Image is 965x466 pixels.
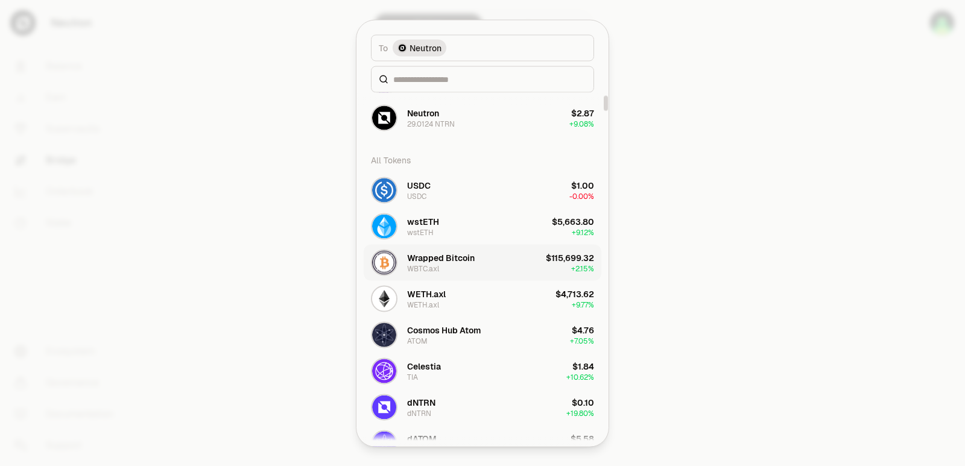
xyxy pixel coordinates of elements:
[571,179,594,191] div: $1.00
[572,396,594,408] div: $0.10
[364,244,601,280] button: WBTC.axl LogoWrapped BitcoinWBTC.axl$115,699.32+2.15%
[364,316,601,353] button: ATOM LogoCosmos Hub AtomATOM$4.76+7.05%
[407,215,439,227] div: wstETH
[407,119,455,128] div: 29.0124 NTRN
[407,179,431,191] div: USDC
[566,372,594,382] span: + 10.62%
[570,336,594,345] span: + 7.05%
[372,214,396,238] img: wstETH Logo
[407,408,431,418] div: dNTRN
[569,119,594,128] span: + 9.08%
[571,432,594,444] div: $5.58
[407,300,439,309] div: WETH.axl
[372,395,396,419] img: dNTRN Logo
[572,227,594,237] span: + 9.12%
[555,288,594,300] div: $4,713.62
[407,251,475,263] div: Wrapped Bitcoin
[407,288,446,300] div: WETH.axl
[407,444,432,454] div: dATOM
[552,215,594,227] div: $5,663.80
[407,191,426,201] div: USDC
[407,324,481,336] div: Cosmos Hub Atom
[407,107,439,119] div: Neutron
[407,227,434,237] div: wstETH
[372,431,396,455] img: dATOM Logo
[364,280,601,316] button: WETH.axl LogoWETH.axlWETH.axl$4,713.62+9.77%
[407,396,435,408] div: dNTRN
[364,353,601,389] button: TIA LogoCelestiaTIA$1.84+10.62%
[371,34,594,61] button: ToNeutron LogoNeutron
[372,250,396,274] img: WBTC.axl Logo
[372,286,396,310] img: WETH.axl Logo
[407,360,441,372] div: Celestia
[372,323,396,347] img: ATOM Logo
[407,372,418,382] div: TIA
[572,360,594,372] div: $1.84
[364,425,601,461] button: dATOM LogodATOMdATOM$5.58+6.79%
[566,408,594,418] span: + 19.80%
[364,389,601,425] button: dNTRN LogodNTRNdNTRN$0.10+19.80%
[569,191,594,201] span: -0.00%
[407,432,437,444] div: dATOM
[372,105,396,130] img: NTRN Logo
[572,324,594,336] div: $4.76
[397,43,407,52] img: Neutron Logo
[407,263,439,273] div: WBTC.axl
[364,99,601,136] button: NTRN LogoNeutron29.0124 NTRN$2.87+9.08%
[372,359,396,383] img: TIA Logo
[571,263,594,273] span: + 2.15%
[379,42,388,54] span: To
[571,107,594,119] div: $2.87
[572,300,594,309] span: + 9.77%
[410,42,441,54] span: Neutron
[407,336,428,345] div: ATOM
[571,444,594,454] span: + 6.79%
[546,251,594,263] div: $115,699.32
[372,178,396,202] img: USDC Logo
[364,148,601,172] div: All Tokens
[364,172,601,208] button: USDC LogoUSDCUSDC$1.00-0.00%
[364,208,601,244] button: wstETH LogowstETHwstETH$5,663.80+9.12%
